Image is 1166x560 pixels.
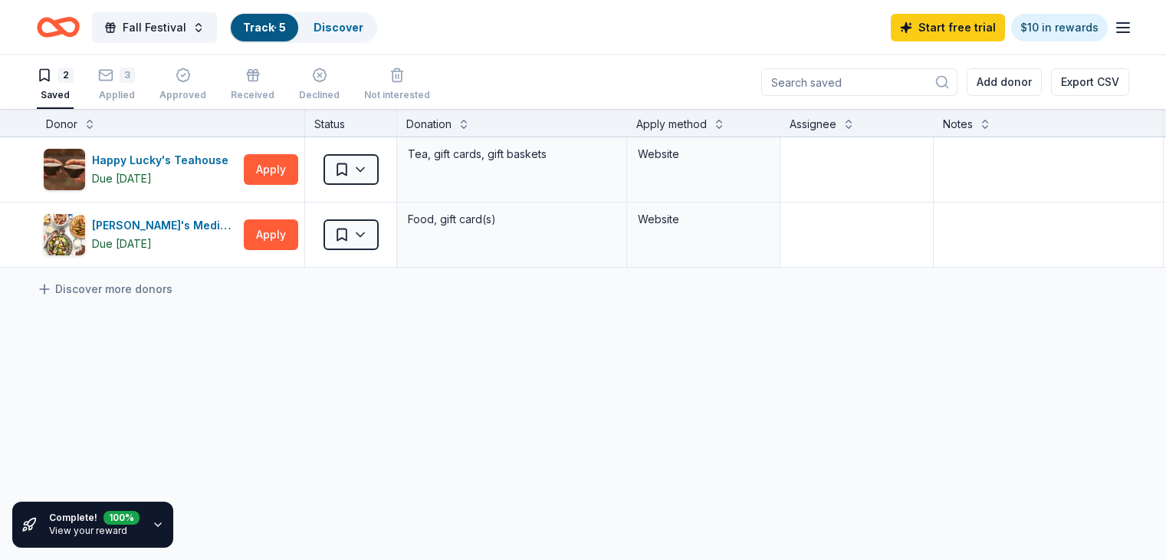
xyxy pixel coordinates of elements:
[244,154,298,185] button: Apply
[92,216,238,235] div: [PERSON_NAME]'s Mediterranean Cafe
[44,149,85,190] img: Image for Happy Lucky's Teahouse
[98,61,135,109] button: 3Applied
[49,525,127,536] a: View your reward
[46,115,77,133] div: Donor
[761,68,957,96] input: Search saved
[638,145,769,163] div: Website
[159,89,206,101] div: Approved
[58,68,74,83] div: 2
[92,12,217,43] button: Fall Festival
[244,219,298,250] button: Apply
[638,210,769,229] div: Website
[92,170,152,188] div: Due [DATE]
[37,61,74,109] button: 2Saved
[229,12,377,43] button: Track· 5Discover
[103,508,140,522] div: 100 %
[159,61,206,109] button: Approved
[305,109,397,137] div: Status
[231,61,274,109] button: Received
[299,61,340,109] button: Declined
[98,89,135,101] div: Applied
[406,143,617,165] div: Tea, gift cards, gift baskets
[314,21,363,34] a: Discover
[636,115,707,133] div: Apply method
[43,213,238,256] button: Image for Taziki's Mediterranean Cafe[PERSON_NAME]'s Mediterranean CafeDue [DATE]
[123,18,186,37] span: Fall Festival
[37,89,74,101] div: Saved
[37,9,80,45] a: Home
[406,115,452,133] div: Donation
[299,89,340,101] div: Declined
[1051,68,1129,96] button: Export CSV
[891,14,1005,41] a: Start free trial
[92,235,152,253] div: Due [DATE]
[1011,14,1108,41] a: $10 in rewards
[231,89,274,101] div: Received
[790,115,836,133] div: Assignee
[120,68,135,83] div: 3
[364,61,430,109] button: Not interested
[943,115,973,133] div: Notes
[44,214,85,255] img: Image for Taziki's Mediterranean Cafe
[49,511,140,525] div: Complete!
[243,21,286,34] a: Track· 5
[37,280,172,298] a: Discover more donors
[364,89,430,101] div: Not interested
[92,151,235,170] div: Happy Lucky's Teahouse
[967,68,1042,96] button: Add donor
[406,209,617,230] div: Food, gift card(s)
[43,148,238,191] button: Image for Happy Lucky's TeahouseHappy Lucky's TeahouseDue [DATE]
